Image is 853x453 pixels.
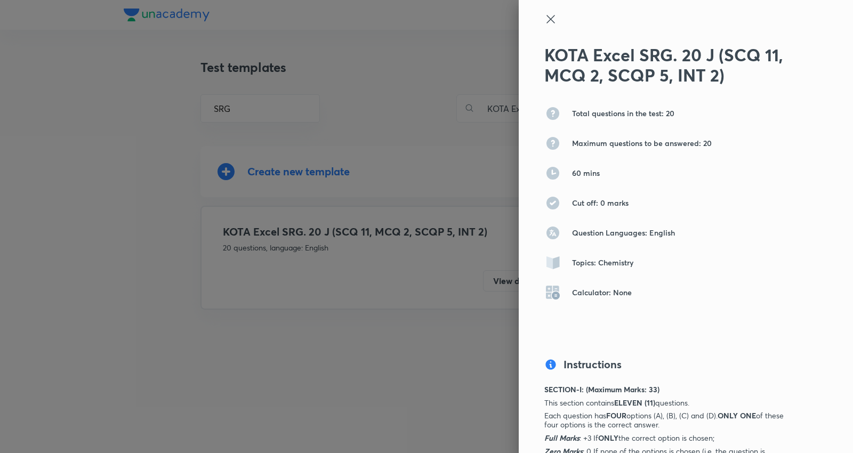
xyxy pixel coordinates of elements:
em: Full Marks [544,433,580,443]
p: Topics: Chemistry [572,257,633,268]
p: 60 mins [572,167,600,179]
p: : +3 If the correct option is chosen; [544,434,792,443]
img: Question Languages: English [544,224,561,241]
img: Calculator: None [544,284,561,301]
strong: ONLY [598,433,618,443]
p: Calculator: None [572,287,632,298]
strong: ELEVEN (11) [614,398,655,408]
p: This section contains questions. [544,399,792,408]
p: Question Languages: English [572,227,675,238]
img: 60 mins [544,165,561,182]
img: Cut off: 0 marks [544,195,561,212]
img: Total questions in the test: 20 [544,105,561,122]
strong: SECTION-I: (Maximum Marks: 33) [544,384,659,394]
p: Each question has options (A), (B), (C) and (D). of these four options is the correct answer. [544,411,792,430]
h2: KOTA Excel SRG. 20 J (SCQ 11, MCQ 2, SCQP 5, INT 2) [544,45,792,86]
img: Topics: Chemistry [544,254,561,271]
strong: FOUR [606,410,626,420]
img: Maximum questions to be answered: 20 [544,135,561,152]
h4: Instructions [564,357,622,373]
p: Total questions in the test: 20 [572,108,674,119]
p: Maximum questions to be answered: 20 [572,137,712,149]
strong: ONLY ONE [718,410,756,420]
p: Cut off: 0 marks [572,197,629,208]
